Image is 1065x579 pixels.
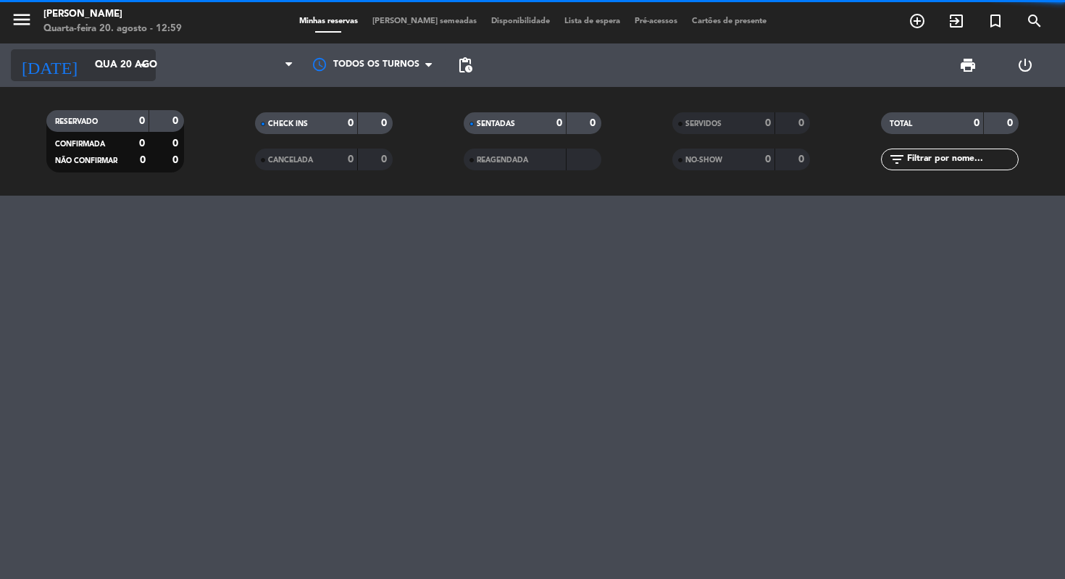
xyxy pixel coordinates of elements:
[11,9,33,36] button: menu
[948,12,965,30] i: exit_to_app
[888,151,906,168] i: filter_list
[43,22,182,36] div: Quarta-feira 20. agosto - 12:59
[365,17,484,25] span: [PERSON_NAME] semeadas
[890,120,912,128] span: TOTAL
[456,57,474,74] span: pending_actions
[556,118,562,128] strong: 0
[381,118,390,128] strong: 0
[268,157,313,164] span: CANCELADA
[381,154,390,164] strong: 0
[590,118,598,128] strong: 0
[348,118,354,128] strong: 0
[292,17,365,25] span: Minhas reservas
[685,120,722,128] span: SERVIDOS
[43,7,182,22] div: [PERSON_NAME]
[997,43,1054,87] div: LOG OUT
[906,151,1018,167] input: Filtrar por nome...
[139,116,145,126] strong: 0
[55,141,105,148] span: CONFIRMADA
[909,12,926,30] i: add_circle_outline
[484,17,557,25] span: Disponibilidade
[627,17,685,25] span: Pré-acessos
[765,118,771,128] strong: 0
[139,138,145,149] strong: 0
[959,57,977,74] span: print
[172,155,181,165] strong: 0
[140,155,146,165] strong: 0
[348,154,354,164] strong: 0
[685,17,774,25] span: Cartões de presente
[55,118,98,125] span: RESERVADO
[11,49,88,81] i: [DATE]
[798,118,807,128] strong: 0
[974,118,980,128] strong: 0
[55,157,117,164] span: NÃO CONFIRMAR
[1007,118,1016,128] strong: 0
[172,138,181,149] strong: 0
[765,154,771,164] strong: 0
[477,120,515,128] span: SENTADAS
[798,154,807,164] strong: 0
[268,120,308,128] span: CHECK INS
[477,157,528,164] span: REAGENDADA
[135,57,152,74] i: arrow_drop_down
[11,9,33,30] i: menu
[1016,57,1034,74] i: power_settings_new
[557,17,627,25] span: Lista de espera
[172,116,181,126] strong: 0
[685,157,722,164] span: NO-SHOW
[987,12,1004,30] i: turned_in_not
[1026,12,1043,30] i: search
